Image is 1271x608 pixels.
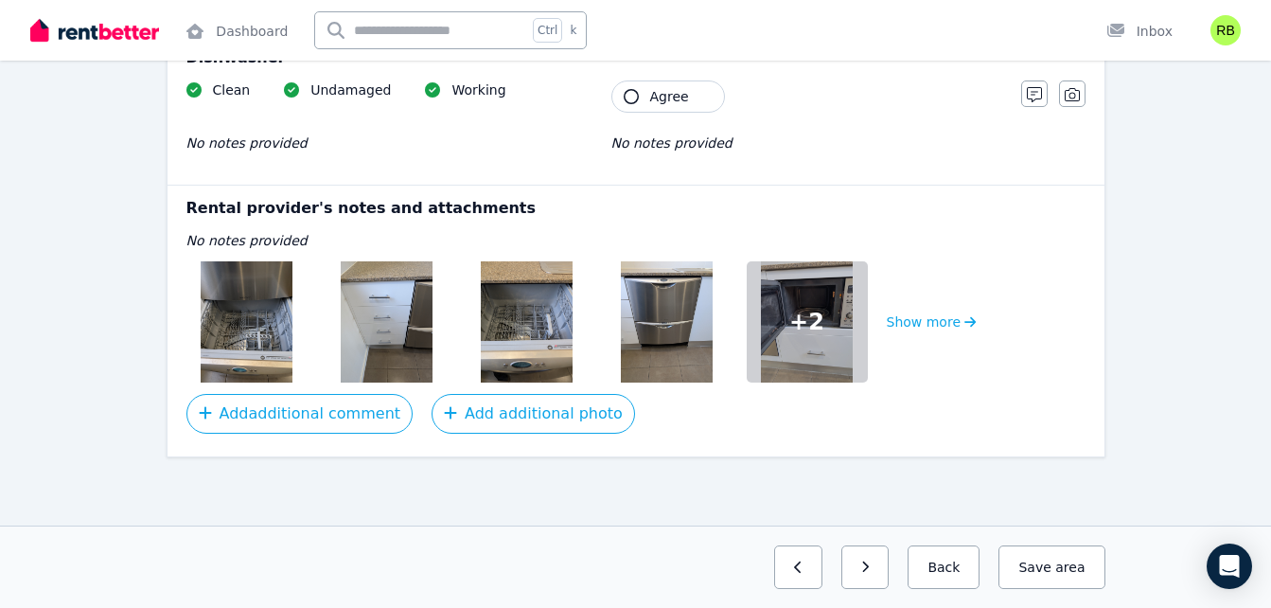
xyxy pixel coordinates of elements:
img: Rupak Basnet [1210,15,1241,45]
span: Agree [650,87,689,106]
span: + 2 [789,307,824,337]
span: No notes provided [186,231,1086,250]
span: Clean [213,80,251,99]
p: Rental provider's notes and attachments [186,197,1086,220]
img: PXL_20250802_002127377.jpg [201,261,291,383]
div: Inbox [1106,22,1173,41]
div: Open Intercom Messenger [1207,544,1252,589]
span: Undamaged [310,80,391,99]
img: PXL_20250802_002114176.jpg [621,261,712,383]
button: Show more [887,261,977,383]
span: Ctrl [533,18,562,43]
span: k [570,23,576,38]
span: Working [451,80,505,99]
button: Save area [998,545,1104,589]
button: Addadditional comment [186,394,414,434]
button: Agree [611,80,725,113]
span: No notes provided [186,135,308,151]
img: PXL_20250802_002134093.jpg [341,261,432,383]
span: area [1055,558,1085,577]
span: No notes provided [611,135,733,151]
img: PXL_20250802_002120605.jpg [481,261,572,383]
button: Back [908,545,980,589]
img: RentBetter [30,16,159,45]
button: Add additional photo [432,394,635,434]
